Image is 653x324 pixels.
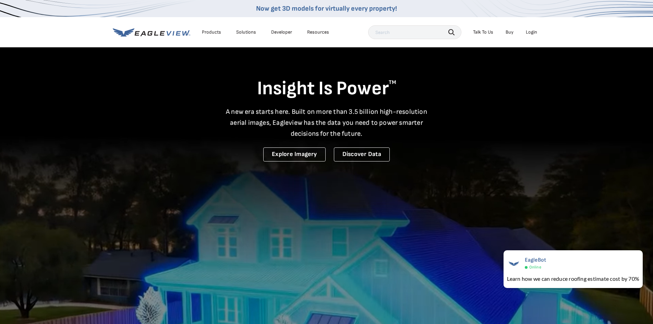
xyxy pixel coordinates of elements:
div: Resources [307,29,329,35]
sup: TM [389,79,396,86]
img: EagleBot [507,257,521,271]
span: Online [529,265,541,270]
div: Products [202,29,221,35]
a: Now get 3D models for virtually every property! [256,4,397,13]
a: Discover Data [334,147,390,161]
input: Search [368,25,461,39]
div: Learn how we can reduce roofing estimate cost by 70% [507,275,639,283]
div: Talk To Us [473,29,493,35]
p: A new era starts here. Built on more than 3.5 billion high-resolution aerial images, Eagleview ha... [222,106,432,139]
div: Login [526,29,537,35]
a: Developer [271,29,292,35]
span: EagleBot [525,257,546,263]
h1: Insight Is Power [113,77,541,101]
div: Solutions [236,29,256,35]
a: Buy [506,29,513,35]
a: Explore Imagery [263,147,326,161]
